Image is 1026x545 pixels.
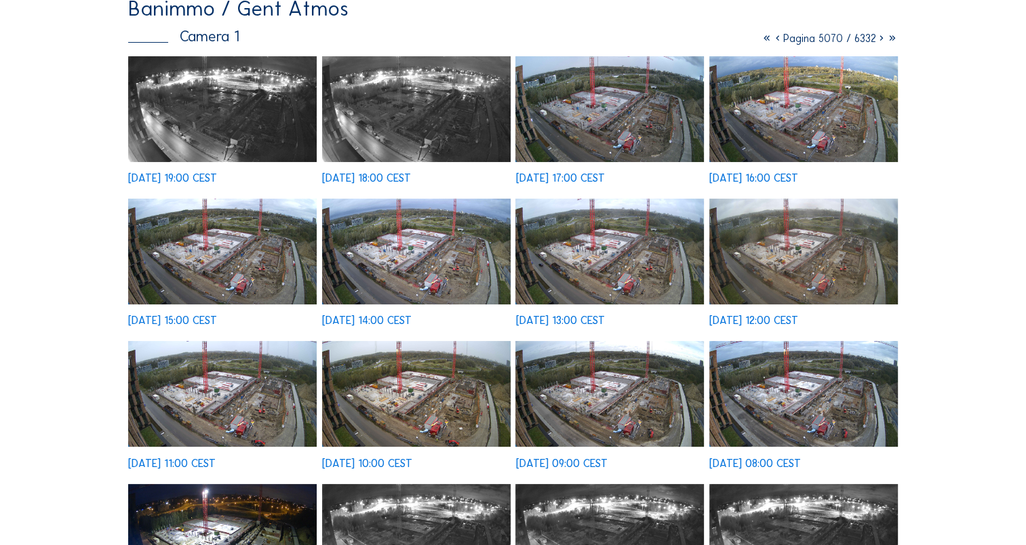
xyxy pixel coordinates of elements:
[515,56,704,162] img: image_40525634
[322,458,412,469] div: [DATE] 10:00 CEST
[128,173,217,184] div: [DATE] 19:00 CEST
[322,173,411,184] div: [DATE] 18:00 CEST
[783,32,876,45] span: Pagina 5070 / 6332
[322,315,412,326] div: [DATE] 14:00 CEST
[128,199,317,304] img: image_40525248
[128,315,217,326] div: [DATE] 15:00 CEST
[709,56,898,162] img: image_40525453
[515,173,604,184] div: [DATE] 17:00 CEST
[128,341,317,447] img: image_40524406
[709,173,798,184] div: [DATE] 16:00 CEST
[515,199,704,304] img: image_40524842
[322,199,511,304] img: image_40525046
[322,56,511,162] img: image_40525822
[515,315,604,326] div: [DATE] 13:00 CEST
[515,458,607,469] div: [DATE] 09:00 CEST
[709,341,898,447] img: image_40523792
[709,458,801,469] div: [DATE] 08:00 CEST
[128,56,317,162] img: image_40526034
[515,341,704,447] img: image_40523990
[322,341,511,447] img: image_40524193
[709,199,898,304] img: image_40524620
[128,29,239,44] div: Camera 1
[128,458,216,469] div: [DATE] 11:00 CEST
[709,315,798,326] div: [DATE] 12:00 CEST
